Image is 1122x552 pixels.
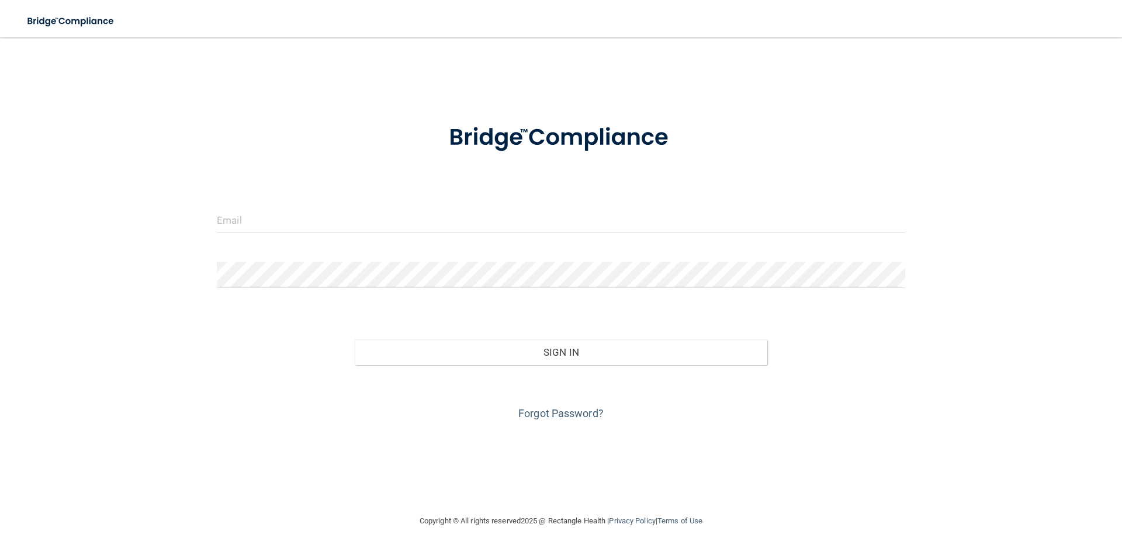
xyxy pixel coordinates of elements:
[425,107,697,168] img: bridge_compliance_login_screen.278c3ca4.svg
[657,516,702,525] a: Terms of Use
[518,407,604,419] a: Forgot Password?
[348,502,774,540] div: Copyright © All rights reserved 2025 @ Rectangle Health | |
[217,207,905,233] input: Email
[18,9,125,33] img: bridge_compliance_login_screen.278c3ca4.svg
[355,339,768,365] button: Sign In
[609,516,655,525] a: Privacy Policy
